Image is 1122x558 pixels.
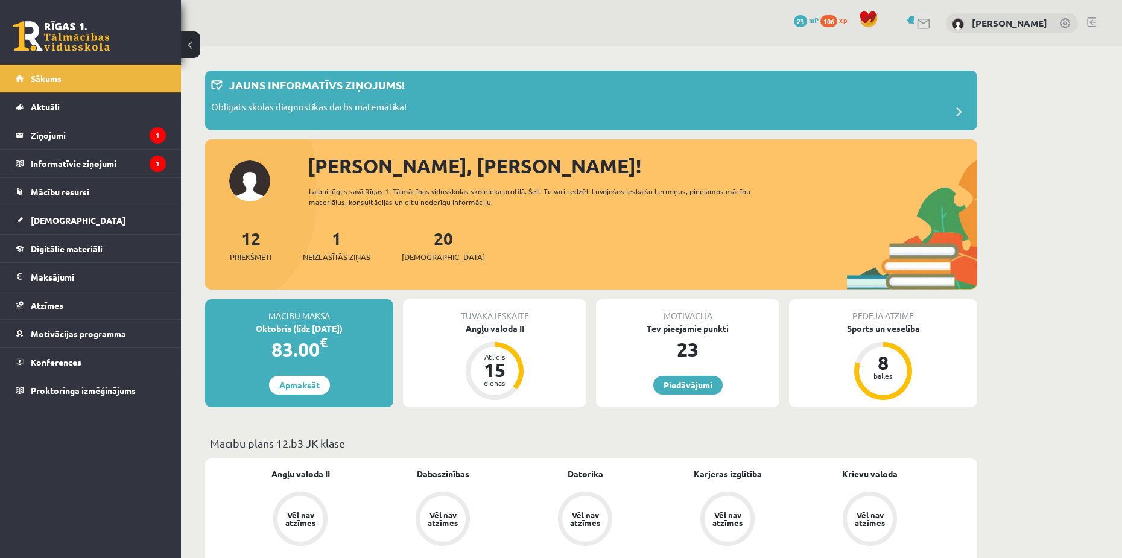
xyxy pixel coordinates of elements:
[789,299,977,322] div: Pēdējā atzīme
[820,15,853,25] a: 106 xp
[210,435,972,451] p: Mācību plāns 12.b3 JK klase
[205,299,393,322] div: Mācību maksa
[799,492,941,548] a: Vēl nav atzīmes
[16,206,166,234] a: [DEMOGRAPHIC_DATA]
[794,15,807,27] span: 23
[16,320,166,347] a: Motivācijas programma
[230,251,271,263] span: Priekšmeti
[477,360,513,379] div: 15
[16,93,166,121] a: Aktuāli
[284,511,317,527] div: Vēl nav atzīmes
[596,299,779,322] div: Motivācija
[269,376,330,395] a: Apmaksāt
[320,334,328,351] span: €
[16,150,166,177] a: Informatīvie ziņojumi1
[211,100,407,117] p: Obligāts skolas diagnostikas darbs matemātikā!
[711,511,744,527] div: Vēl nav atzīmes
[477,379,513,387] div: dienas
[789,322,977,402] a: Sports un veselība 8 balles
[31,73,62,84] span: Sākums
[865,353,901,372] div: 8
[309,186,772,208] div: Laipni lūgts savā Rīgas 1. Tālmācības vidusskolas skolnieka profilā. Šeit Tu vari redzēt tuvojošo...
[426,511,460,527] div: Vēl nav atzīmes
[31,186,89,197] span: Mācību resursi
[839,15,847,25] span: xp
[303,227,370,263] a: 1Neizlasītās ziņas
[229,77,405,93] p: Jauns informatīvs ziņojums!
[952,18,964,30] img: Viktorija Pētersone
[372,492,514,548] a: Vēl nav atzīmes
[31,121,166,149] legend: Ziņojumi
[568,511,602,527] div: Vēl nav atzīmes
[31,215,125,226] span: [DEMOGRAPHIC_DATA]
[31,357,81,367] span: Konferences
[16,235,166,262] a: Digitālie materiāli
[402,227,485,263] a: 20[DEMOGRAPHIC_DATA]
[403,322,586,335] div: Angļu valoda II
[271,468,330,480] a: Angļu valoda II
[789,322,977,335] div: Sports un veselība
[417,468,469,480] a: Dabaszinības
[303,251,370,263] span: Neizlasītās ziņas
[31,263,166,291] legend: Maksājumi
[16,291,166,319] a: Atzīmes
[229,492,372,548] a: Vēl nav atzīmes
[794,15,819,25] a: 23 mP
[402,251,485,263] span: [DEMOGRAPHIC_DATA]
[205,335,393,364] div: 83.00
[596,322,779,335] div: Tev pieejamie punkti
[31,101,60,112] span: Aktuāli
[694,468,762,480] a: Karjeras izglītība
[16,65,166,92] a: Sākums
[596,335,779,364] div: 23
[31,300,63,311] span: Atzīmes
[853,511,887,527] div: Vēl nav atzīmes
[16,121,166,149] a: Ziņojumi1
[842,468,898,480] a: Krievu valoda
[16,376,166,404] a: Proktoringa izmēģinājums
[31,328,126,339] span: Motivācijas programma
[13,21,110,51] a: Rīgas 1. Tālmācības vidusskola
[16,348,166,376] a: Konferences
[150,156,166,172] i: 1
[31,243,103,254] span: Digitālie materiāli
[656,492,799,548] a: Vēl nav atzīmes
[653,376,723,395] a: Piedāvājumi
[205,322,393,335] div: Oktobris (līdz [DATE])
[403,322,586,402] a: Angļu valoda II Atlicis 15 dienas
[809,15,819,25] span: mP
[211,77,971,124] a: Jauns informatīvs ziņojums! Obligāts skolas diagnostikas darbs matemātikā!
[16,178,166,206] a: Mācību resursi
[31,385,136,396] span: Proktoringa izmēģinājums
[477,353,513,360] div: Atlicis
[16,263,166,291] a: Maksājumi
[568,468,603,480] a: Datorika
[820,15,837,27] span: 106
[865,372,901,379] div: balles
[230,227,271,263] a: 12Priekšmeti
[150,127,166,144] i: 1
[403,299,586,322] div: Tuvākā ieskaite
[31,150,166,177] legend: Informatīvie ziņojumi
[308,151,977,180] div: [PERSON_NAME], [PERSON_NAME]!
[514,492,656,548] a: Vēl nav atzīmes
[972,17,1047,29] a: [PERSON_NAME]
